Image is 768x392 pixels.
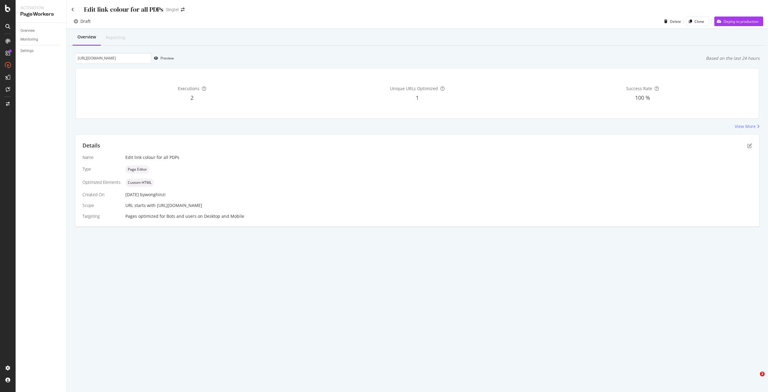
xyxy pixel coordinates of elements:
[82,192,121,198] div: Created On
[20,48,34,54] div: Settings
[390,86,438,91] span: Unique URLs Optimized
[82,213,121,219] div: Targeting
[82,154,121,160] div: Name
[670,19,681,24] div: Delete
[694,19,704,24] div: Clone
[20,36,62,43] a: Monitoring
[760,372,765,376] span: 2
[706,55,760,61] div: Based on the last 24 hours
[20,11,61,18] div: PageWorkers
[128,181,151,184] span: Custom HTML
[20,36,38,43] div: Monitoring
[128,168,147,171] span: Page Editor
[181,8,184,12] div: arrow-right-arrow-left
[190,94,193,101] span: 2
[151,53,174,63] button: Preview
[178,86,199,91] span: Executions
[84,5,163,14] div: Edit link colour for all PDPs
[166,7,178,13] div: Singtel
[735,123,760,129] a: View More
[82,142,100,150] div: Details
[140,192,166,198] div: by wonghinzi
[686,17,709,26] button: Clone
[747,143,752,148] div: pen-to-square
[204,213,244,219] div: Desktop and Mobile
[82,202,121,208] div: Scope
[635,94,650,101] span: 100 %
[106,35,125,41] div: Reporting
[724,19,758,24] div: Deploy to production
[416,94,419,101] span: 1
[20,28,35,34] div: Overview
[20,28,62,34] a: Overview
[20,5,61,11] div: Activation
[71,8,74,12] a: Click to go back
[82,179,121,185] div: Optimized Elements
[125,202,202,208] span: URL starts with [URL][DOMAIN_NAME]
[735,123,756,129] div: View More
[82,166,121,172] div: Type
[125,192,752,198] div: [DATE]
[80,18,91,24] div: Draft
[77,34,96,40] div: Overview
[714,17,763,26] button: Deploy to production
[626,86,652,91] span: Success Rate
[125,213,752,219] div: Pages optimized for on
[125,165,149,174] div: neutral label
[166,213,196,219] div: Bots and users
[75,53,151,63] input: Preview your optimization on a URL
[748,372,762,386] iframe: Intercom live chat
[125,178,154,187] div: neutral label
[160,56,174,61] div: Preview
[20,48,62,54] a: Settings
[662,17,681,26] button: Delete
[125,154,752,160] div: Edit link colour for all PDPs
